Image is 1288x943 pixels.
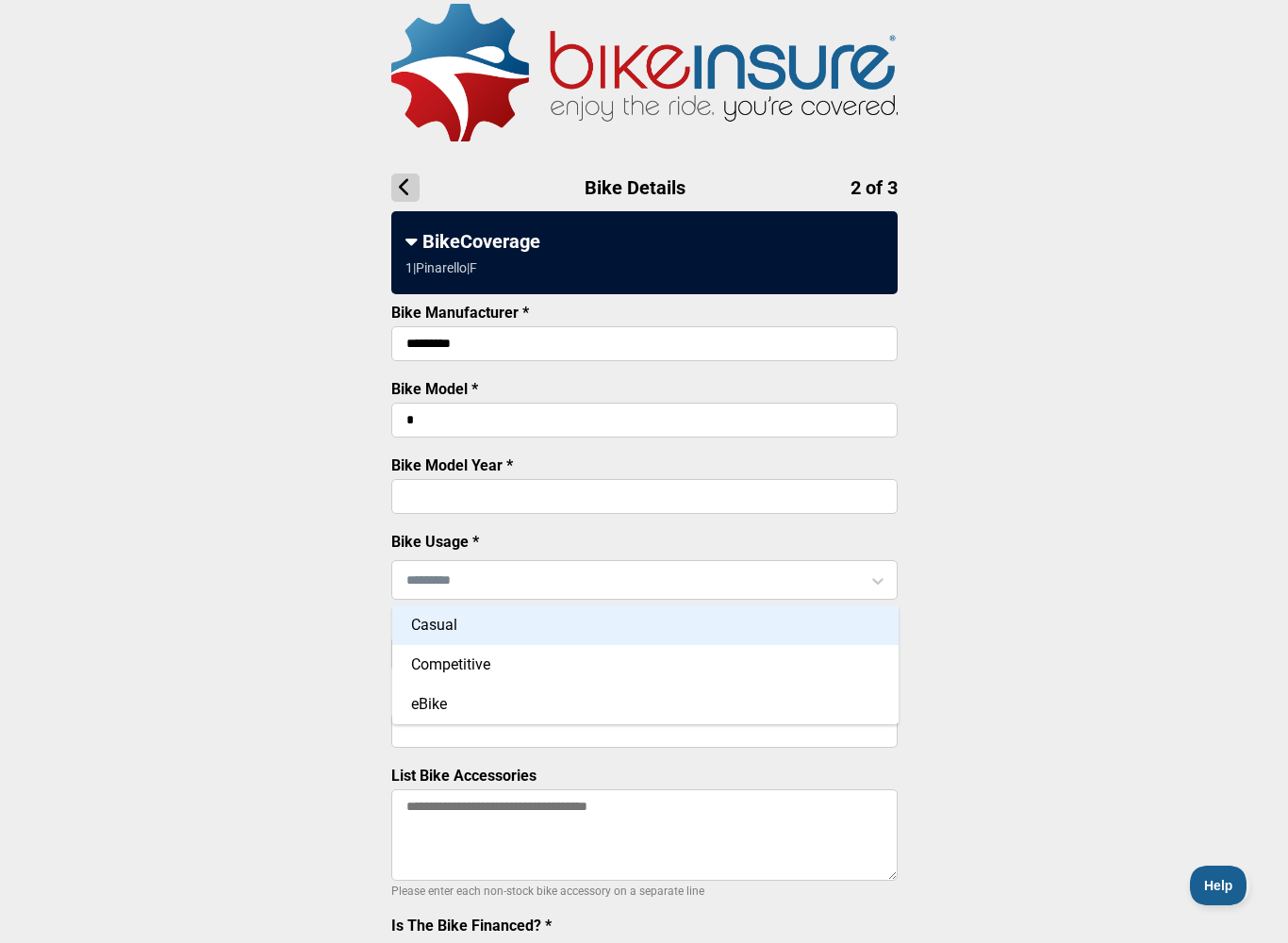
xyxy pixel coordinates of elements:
h1: Bike Details [391,174,898,202]
label: List Bike Accessories [391,767,537,785]
div: 1 | Pinarello | F [405,260,477,275]
label: Bike Model Year * [391,456,513,474]
div: eBike [392,685,899,724]
iframe: Toggle Customer Support [1190,866,1250,905]
label: Bike Purchase Price * [391,614,538,632]
span: 2 of 3 [850,176,898,199]
label: Is The Bike Financed? * [391,917,552,935]
div: BikeCoverage [405,230,883,253]
div: Casual [392,605,899,645]
label: Bike Usage * [391,533,479,551]
div: Competitive [392,645,899,685]
label: Bike Model * [391,380,478,398]
label: Bike Serial Number [391,690,523,708]
p: Please enter each non-stock bike accessory on a separate line [391,880,898,902]
label: Bike Manufacturer * [391,304,529,322]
